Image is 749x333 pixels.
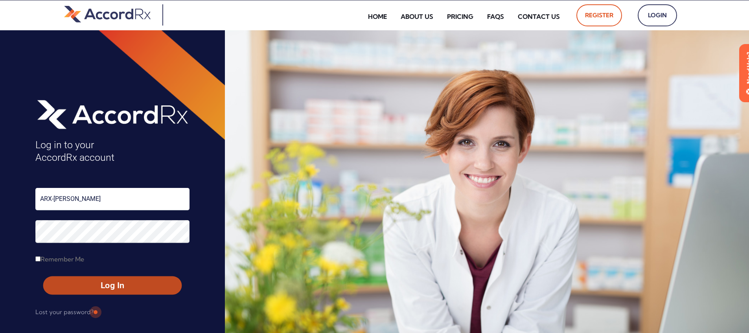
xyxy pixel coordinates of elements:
a: Home [362,7,393,26]
a: Register [576,4,622,26]
span: Register [585,9,613,22]
a: About Us [395,7,439,26]
span: Login [646,9,668,22]
img: default-logo [64,4,151,24]
img: AccordRx_logo_header_white [35,97,190,131]
a: FAQs [481,7,510,26]
input: Username or Email Address [35,188,190,210]
span: Log In [50,280,175,291]
h4: Log in to your AccordRx account [35,139,190,164]
a: Lost your password? [35,306,94,318]
a: Pricing [441,7,479,26]
label: Remember Me [35,253,84,265]
a: Contact Us [512,7,566,26]
input: Remember Me [35,256,40,261]
a: Login [638,4,677,26]
button: Log In [43,276,182,295]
